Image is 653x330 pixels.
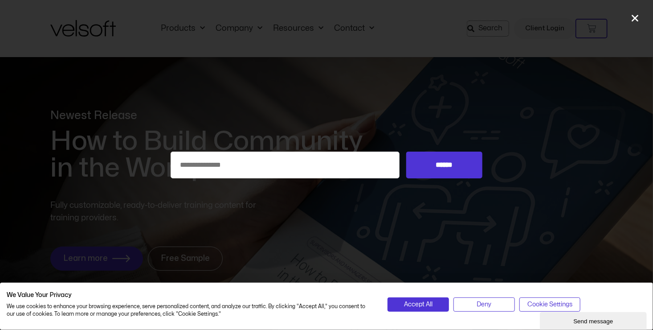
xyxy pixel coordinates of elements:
[388,297,449,312] button: Accept all cookies
[7,303,374,318] p: We use cookies to enhance your browsing experience, serve personalized content, and analyze our t...
[540,310,649,330] iframe: chat widget
[630,13,640,23] a: Close
[404,300,433,309] span: Accept All
[519,297,581,312] button: Adjust cookie preferences
[453,297,515,312] button: Deny all cookies
[477,300,491,309] span: Deny
[527,300,572,309] span: Cookie Settings
[7,291,374,299] h2: We Value Your Privacy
